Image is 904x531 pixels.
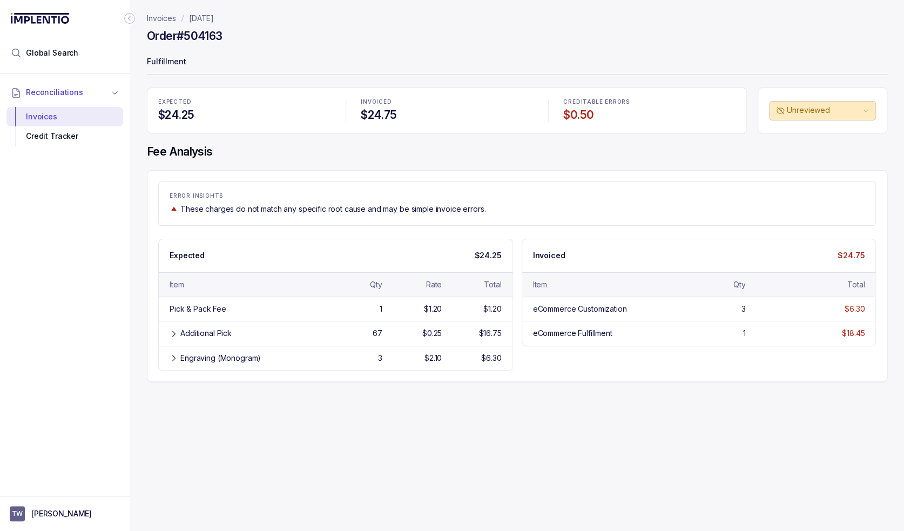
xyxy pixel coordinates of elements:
[769,101,876,120] button: Unreviewed
[180,353,261,364] div: Engraving (Monogram)
[180,204,485,214] p: These charges do not match any specific root cause and may be simple invoice errors.
[123,12,136,25] div: Collapse Icon
[170,205,178,213] img: trend image
[147,29,222,44] h4: Order #504163
[6,105,123,149] div: Reconciliations
[847,279,865,290] div: Total
[533,279,547,290] div: Item
[147,13,214,24] nav: breadcrumb
[426,279,442,290] div: Rate
[15,126,114,146] div: Credit Tracker
[147,52,887,73] p: Fulfillment
[10,506,25,521] span: User initials
[484,279,501,290] div: Total
[741,304,745,314] div: 3
[170,250,205,261] p: Expected
[424,353,442,364] div: $2.10
[563,107,736,123] h4: $0.50
[378,353,382,364] div: 3
[26,48,78,58] span: Global Search
[170,193,865,199] p: ERROR INSIGHTS
[10,506,120,521] button: User initials[PERSON_NAME]
[370,279,382,290] div: Qty
[424,304,442,314] div: $1.20
[158,99,330,105] p: EXPECTED
[743,328,745,339] div: 1
[180,328,232,339] div: Additional Pick
[533,328,612,339] div: eCommerce Fulfillment
[147,13,176,24] a: Invoices
[361,107,533,123] h4: $24.75
[733,279,746,290] div: Qty
[6,80,123,104] button: Reconciliations
[31,508,92,519] p: [PERSON_NAME]
[838,250,865,261] p: $24.75
[533,250,565,261] p: Invoiced
[787,105,860,116] p: Unreviewed
[26,87,83,98] span: Reconciliations
[563,99,736,105] p: CREDITABLE ERRORS
[533,304,627,314] div: eCommerce Customization
[422,328,442,339] div: $0.25
[380,304,382,314] div: 1
[483,304,501,314] div: $1.20
[147,144,887,159] h4: Fee Analysis
[170,279,184,290] div: Item
[481,353,501,364] div: $6.30
[373,328,382,339] div: 67
[170,304,226,314] div: Pick & Pack Fee
[158,107,330,123] h4: $24.25
[15,107,114,126] div: Invoices
[474,250,501,261] p: $24.25
[361,99,533,105] p: INVOICED
[842,328,865,339] div: $18.45
[478,328,501,339] div: $16.75
[845,304,865,314] div: $6.30
[189,13,214,24] a: [DATE]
